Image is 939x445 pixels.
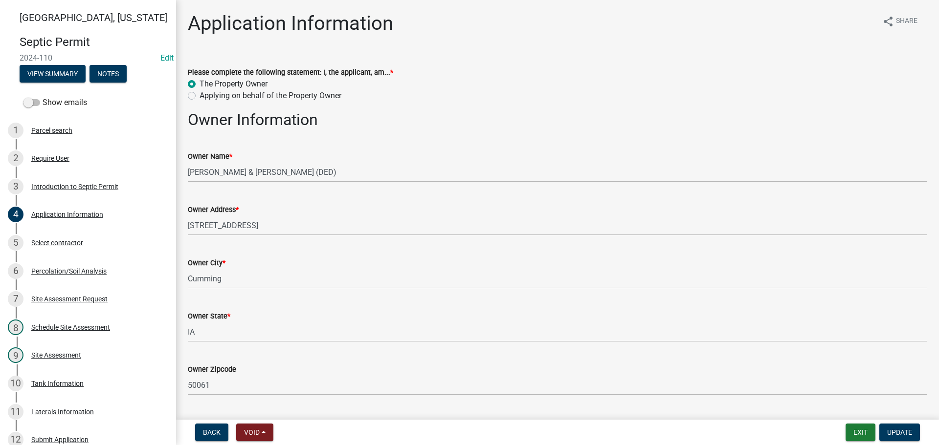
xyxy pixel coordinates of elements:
[31,436,89,443] div: Submit Application
[8,207,23,222] div: 4
[8,319,23,335] div: 8
[188,153,232,160] label: Owner Name
[31,352,81,359] div: Site Assessment
[8,404,23,420] div: 11
[31,380,84,387] div: Tank Information
[31,211,103,218] div: Application Information
[31,239,83,246] div: Select contractor
[160,53,174,63] wm-modal-confirm: Edit Application Number
[20,70,86,78] wm-modal-confirm: Summary
[236,424,273,441] button: Void
[188,366,236,373] label: Owner Zipcode
[20,65,86,83] button: View Summary
[188,12,393,35] h1: Application Information
[887,428,912,436] span: Update
[188,69,393,76] label: Please complete the following statement: I, the applicant, am...
[160,53,174,63] a: Edit
[188,313,230,320] label: Owner State
[8,263,23,279] div: 6
[874,12,925,31] button: shareShare
[20,12,167,23] span: [GEOGRAPHIC_DATA], [US_STATE]
[195,424,228,441] button: Back
[8,291,23,307] div: 7
[89,65,127,83] button: Notes
[31,183,118,190] div: Introduction to Septic Permit
[31,324,110,331] div: Schedule Site Assessment
[31,155,69,162] div: Require User
[879,424,920,441] button: Update
[203,428,221,436] span: Back
[188,260,225,267] label: Owner City
[244,428,260,436] span: Void
[882,16,894,27] i: share
[8,235,23,251] div: 5
[8,150,23,166] div: 2
[8,179,23,194] div: 3
[31,268,107,275] div: Percolation/Soil Analysis
[200,78,268,90] label: The Property Owner
[8,347,23,363] div: 9
[31,408,94,415] div: Laterals Information
[8,376,23,391] div: 10
[20,35,168,49] h4: Septic Permit
[31,127,72,134] div: Parcel search
[23,97,87,108] label: Show emails
[188,110,927,129] h2: Owner Information
[188,207,239,213] label: Owner Address
[200,90,341,102] label: Applying on behalf of the Property Owner
[8,123,23,138] div: 1
[89,70,127,78] wm-modal-confirm: Notes
[31,296,108,302] div: Site Assessment Request
[20,53,156,63] span: 2024-110
[846,424,875,441] button: Exit
[896,16,917,27] span: Share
